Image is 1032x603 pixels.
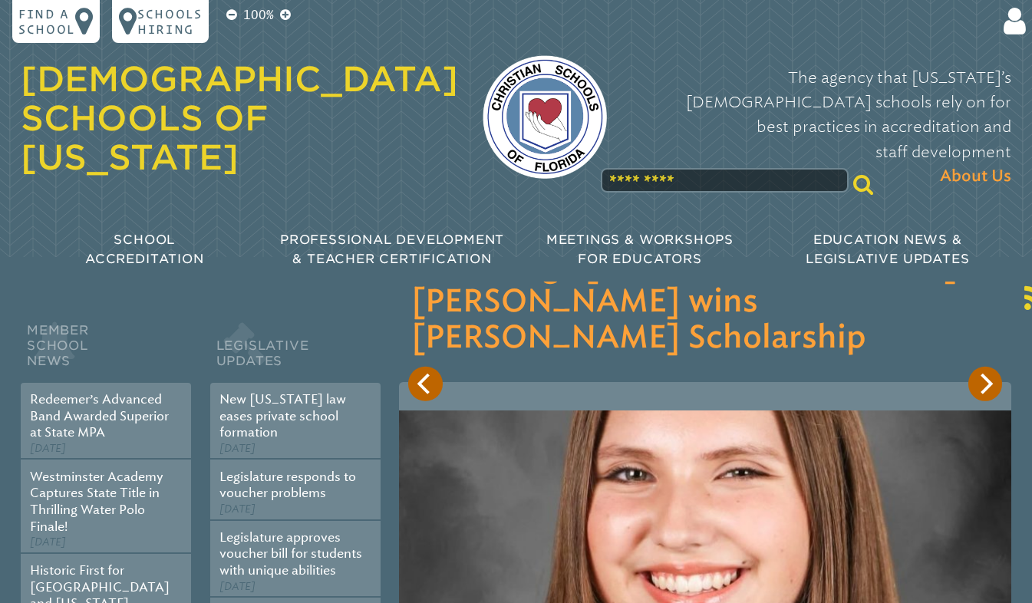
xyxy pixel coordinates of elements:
[280,232,504,265] span: Professional Development & Teacher Certification
[30,470,163,534] a: Westminster Academy Captures State Title in Thrilling Water Polo Finale!
[219,502,256,516] span: [DATE]
[85,232,204,265] span: School Accreditation
[219,442,256,455] span: [DATE]
[219,470,356,501] a: Legislature responds to voucher problems
[408,367,442,400] button: Previous
[137,6,202,37] p: Schools Hiring
[546,232,734,265] span: Meetings & Workshops for Educators
[940,164,1011,189] span: About Us
[483,55,606,179] img: csf-logo-web-colors.png
[968,367,1002,400] button: Next
[30,392,169,440] a: Redeemer’s Advanced Band Awarded Superior at State MPA
[30,442,66,455] span: [DATE]
[631,65,1011,189] p: The agency that [US_STATE]’s [DEMOGRAPHIC_DATA] schools rely on for best practices in accreditati...
[411,249,999,356] h3: Cambridge [DEMOGRAPHIC_DATA][PERSON_NAME] wins [PERSON_NAME] Scholarship
[18,6,75,37] p: Find a school
[21,58,458,178] a: [DEMOGRAPHIC_DATA] Schools of [US_STATE]
[219,392,346,440] a: New [US_STATE] law eases private school formation
[219,530,362,578] a: Legislature approves voucher bill for students with unique abilities
[240,6,277,25] p: 100%
[806,232,969,265] span: Education News & Legislative Updates
[30,535,66,549] span: [DATE]
[21,319,191,383] h2: Member School News
[219,580,256,593] span: [DATE]
[210,319,381,383] h2: Legislative Updates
